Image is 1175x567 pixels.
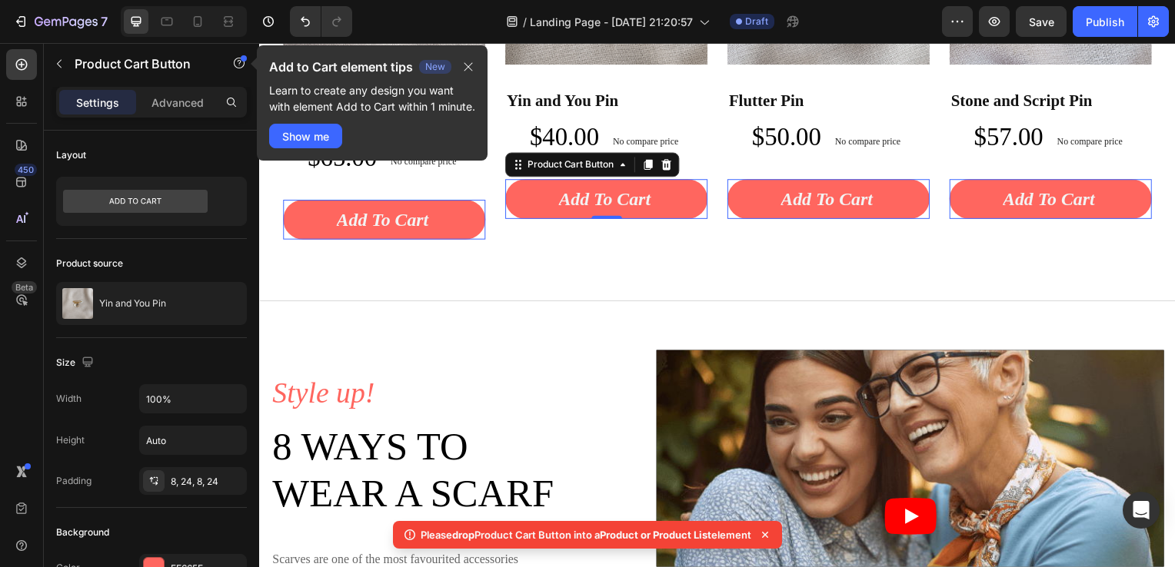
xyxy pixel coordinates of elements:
[99,298,166,309] p: Yin and You Pin
[151,94,204,111] p: Advanced
[452,529,474,541] span: drop
[695,138,899,177] button: Add To cart
[15,164,37,176] div: 450
[259,43,1175,567] iframe: Design area
[290,6,352,37] div: Undo/Redo
[1086,14,1124,30] div: Publish
[75,55,205,73] p: Product Cart Button
[718,77,791,113] div: $57.00
[101,12,108,31] p: 7
[56,526,109,539] div: Background
[1029,15,1054,28] span: Save
[471,138,675,177] button: Add To cart
[580,94,646,104] p: No compare price
[171,475,243,489] div: 8, 24, 8, 24
[140,426,246,454] input: Auto
[695,47,899,71] h2: Stone and Script Pin
[267,116,360,130] div: Product Cart Button
[56,392,82,406] div: Width
[76,94,119,111] p: Settings
[471,47,675,71] h2: Flutter Pin
[140,385,246,413] input: Auto
[745,15,768,28] span: Draft
[749,144,845,171] div: Add To cart
[494,77,568,113] div: $50.00
[6,6,115,37] button: 7
[13,384,302,478] p: 8 ways to wear a scarf
[271,77,344,113] div: $40.00
[1123,492,1160,529] div: Open Intercom Messenger
[301,144,398,171] div: Rich Text Editor. Editing area: main
[356,94,422,104] p: No compare price
[804,94,870,104] p: No compare price
[56,257,123,270] div: Product source
[630,459,682,496] button: Play
[1073,6,1137,37] button: Publish
[12,281,37,293] div: Beta
[525,144,621,171] div: Add To cart
[56,353,97,373] div: Size
[56,148,86,162] div: Layout
[56,433,85,447] div: Height
[13,331,302,375] p: Style up!
[1016,6,1067,37] button: Save
[56,474,92,488] div: Padding
[301,144,398,171] p: Add To cart
[248,138,451,177] button: Add To cart
[530,14,693,30] span: Landing Page - [DATE] 21:20:57
[600,529,711,541] span: Product or Product List
[421,527,751,542] p: Please Product Cart Button into a element
[523,14,527,30] span: /
[62,288,93,319] img: product feature img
